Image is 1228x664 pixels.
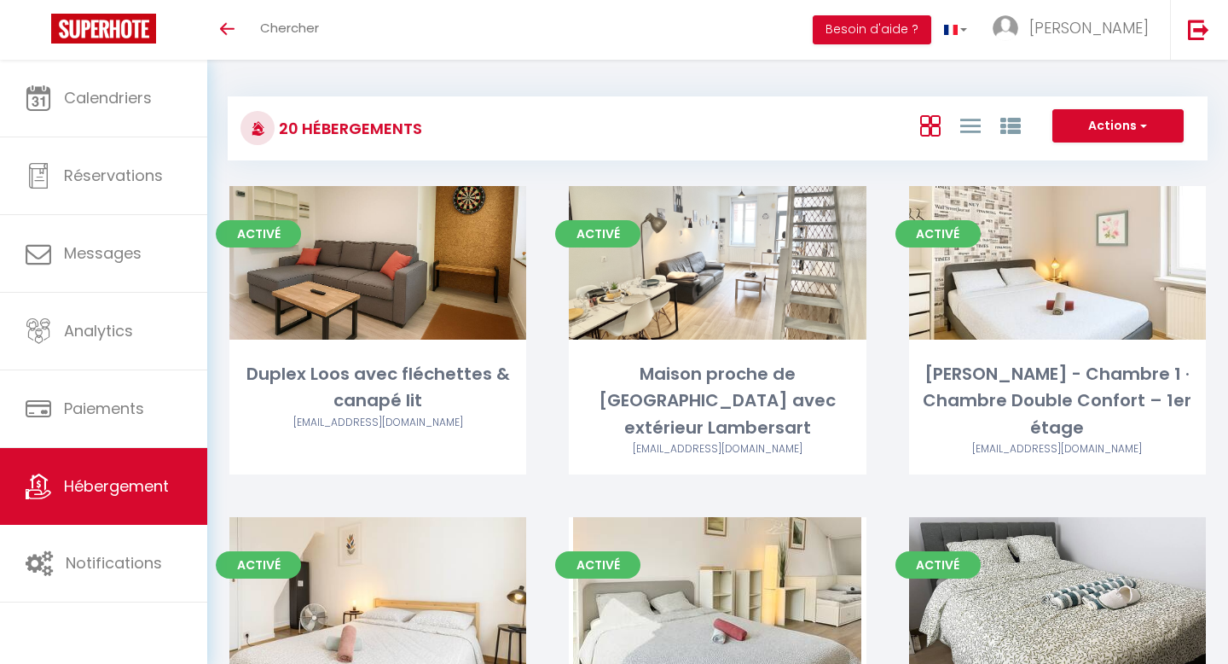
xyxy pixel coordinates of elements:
[1052,109,1184,143] button: Actions
[64,165,163,186] span: Réservations
[64,87,152,108] span: Calendriers
[813,15,931,44] button: Besoin d'aide ?
[993,15,1018,41] img: ...
[909,361,1206,441] div: [PERSON_NAME] - Chambre 1 · Chambre Double Confort – 1er étage
[920,111,941,139] a: Vue en Box
[895,220,981,248] span: Activé
[64,320,133,341] span: Analytics
[1000,111,1021,139] a: Vue par Groupe
[229,415,526,431] div: Airbnb
[960,111,981,139] a: Vue en Liste
[275,109,422,148] h3: 20 Hébergements
[895,551,981,579] span: Activé
[1029,17,1149,38] span: [PERSON_NAME]
[1188,19,1209,40] img: logout
[569,441,866,457] div: Airbnb
[216,220,301,248] span: Activé
[64,475,169,497] span: Hébergement
[229,361,526,415] div: Duplex Loos avec fléchettes & canapé lit
[51,14,156,44] img: Super Booking
[260,19,319,37] span: Chercher
[555,551,640,579] span: Activé
[216,551,301,579] span: Activé
[555,220,640,248] span: Activé
[909,441,1206,457] div: Airbnb
[569,361,866,441] div: Maison proche de [GEOGRAPHIC_DATA] avec extérieur Lambersart
[64,242,142,264] span: Messages
[64,398,144,419] span: Paiements
[66,552,162,574] span: Notifications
